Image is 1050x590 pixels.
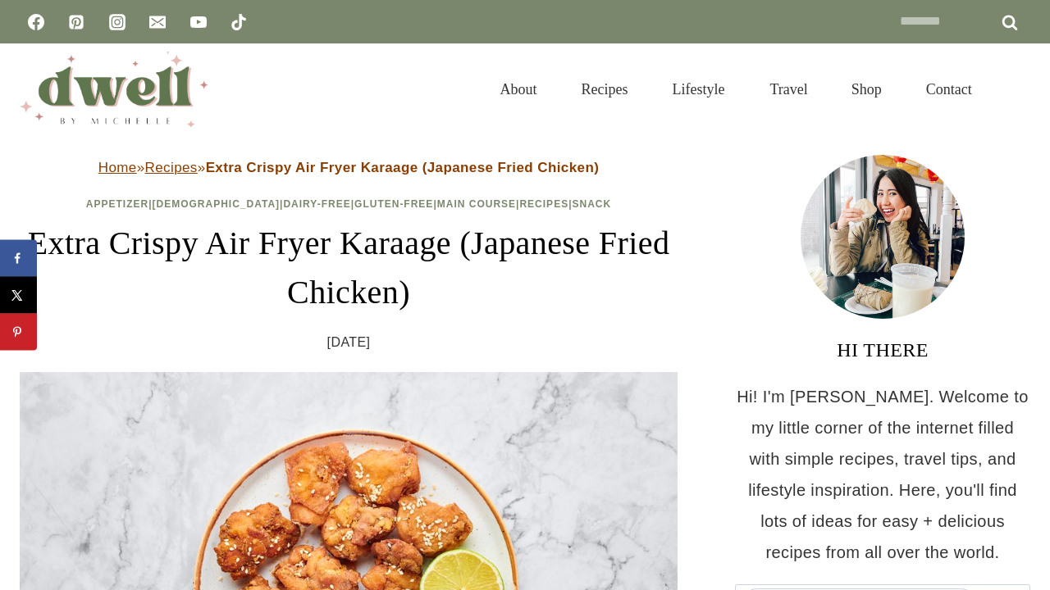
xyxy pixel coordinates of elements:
a: Main Course [437,198,516,210]
a: TikTok [222,6,255,39]
a: [DEMOGRAPHIC_DATA] [153,198,281,210]
a: Contact [904,61,994,118]
h1: Extra Crispy Air Fryer Karaage (Japanese Fried Chicken) [20,219,678,317]
button: View Search Form [1002,75,1030,103]
time: [DATE] [327,330,371,355]
a: About [478,61,559,118]
span: | | | | | | [86,198,611,210]
a: Appetizer [86,198,148,210]
img: DWELL by michelle [20,52,208,127]
span: » » [98,160,600,175]
strong: Extra Crispy Air Fryer Karaage (Japanese Fried Chicken) [206,160,600,175]
a: Home [98,160,137,175]
a: Recipes [145,160,198,175]
a: Shop [829,61,904,118]
a: Snack [573,198,612,210]
a: Instagram [101,6,134,39]
a: Dairy-Free [283,198,350,210]
a: Lifestyle [651,61,747,118]
a: Recipes [559,61,651,118]
a: Gluten-Free [354,198,433,210]
a: Email [141,6,174,39]
a: YouTube [182,6,215,39]
a: Travel [747,61,829,118]
h3: HI THERE [735,335,1030,365]
p: Hi! I'm [PERSON_NAME]. Welcome to my little corner of the internet filled with simple recipes, tr... [735,381,1030,568]
a: Pinterest [60,6,93,39]
a: Recipes [519,198,568,210]
nav: Primary Navigation [478,61,994,118]
a: Facebook [20,6,52,39]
